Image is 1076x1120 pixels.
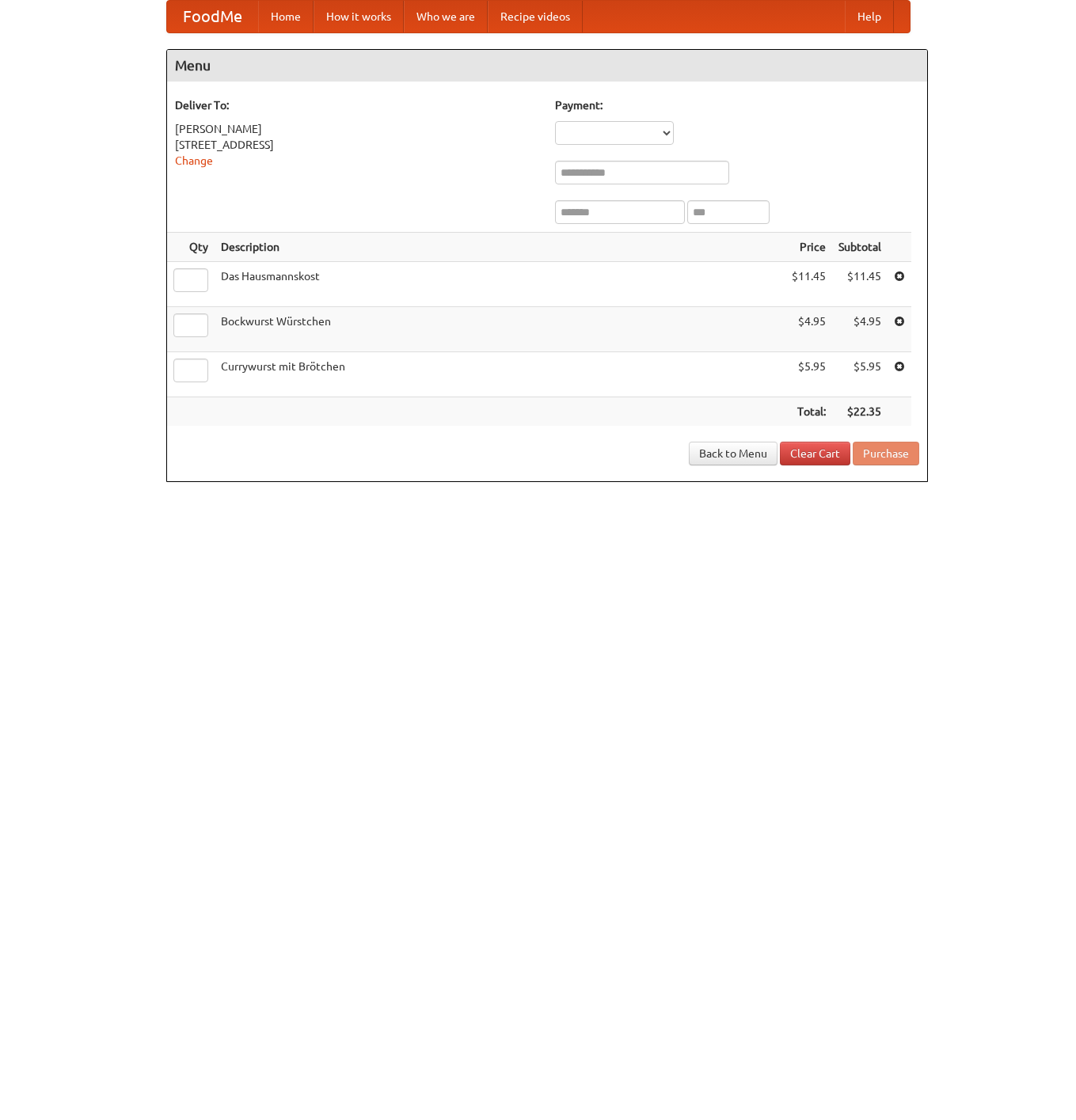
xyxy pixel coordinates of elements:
[167,1,258,32] a: FoodMe
[175,154,213,167] a: Change
[845,1,894,32] a: Help
[832,262,888,307] td: $11.45
[215,352,785,397] td: Currywurst mit Brötchen
[258,1,314,32] a: Home
[832,307,888,352] td: $4.95
[785,352,832,397] td: $5.95
[785,262,832,307] td: $11.45
[832,233,888,262] th: Subtotal
[555,97,919,113] h5: Payment:
[780,442,850,465] a: Clear Cart
[175,97,539,113] h5: Deliver To:
[785,397,832,427] th: Total:
[689,442,778,465] a: Back to Menu
[175,121,539,137] div: [PERSON_NAME]
[314,1,404,32] a: How it works
[215,262,785,307] td: Das Hausmannskost
[175,137,539,153] div: [STREET_ADDRESS]
[215,307,785,352] td: Bockwurst Würstchen
[832,352,888,397] td: $5.95
[167,50,927,82] h4: Menu
[785,307,832,352] td: $4.95
[785,233,832,262] th: Price
[167,233,215,262] th: Qty
[853,442,919,465] button: Purchase
[404,1,488,32] a: Who we are
[215,233,785,262] th: Description
[832,397,888,427] th: $22.35
[488,1,583,32] a: Recipe videos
